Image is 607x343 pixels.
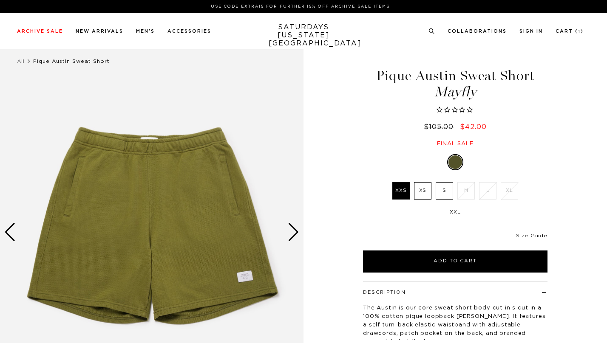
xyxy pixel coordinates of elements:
a: SATURDAYS[US_STATE][GEOGRAPHIC_DATA] [269,23,339,48]
a: All [17,59,25,64]
a: Collaborations [448,29,507,34]
label: XXL [447,204,464,221]
span: Pique Austin Sweat Short [33,59,110,64]
div: Final sale [362,140,549,147]
button: Add to Cart [363,250,547,273]
label: XXS [392,182,410,200]
span: Mayfly [362,85,549,99]
span: $42.00 [460,124,487,130]
a: Archive Sale [17,29,63,34]
label: S [436,182,453,200]
div: Previous slide [4,223,16,242]
button: Description [363,290,406,295]
label: XS [414,182,431,200]
a: Cart (1) [556,29,584,34]
a: Sign In [519,29,543,34]
span: Rated 0.0 out of 5 stars 0 reviews [362,106,549,115]
p: Use Code EXTRA15 for Further 15% Off Archive Sale Items [20,3,580,10]
del: $105.00 [424,124,457,130]
a: Men's [136,29,155,34]
a: Size Guide [516,233,547,238]
h1: Pique Austin Sweat Short [362,69,549,99]
a: New Arrivals [76,29,123,34]
a: Accessories [167,29,211,34]
small: 1 [578,30,581,34]
div: Next slide [288,223,299,242]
